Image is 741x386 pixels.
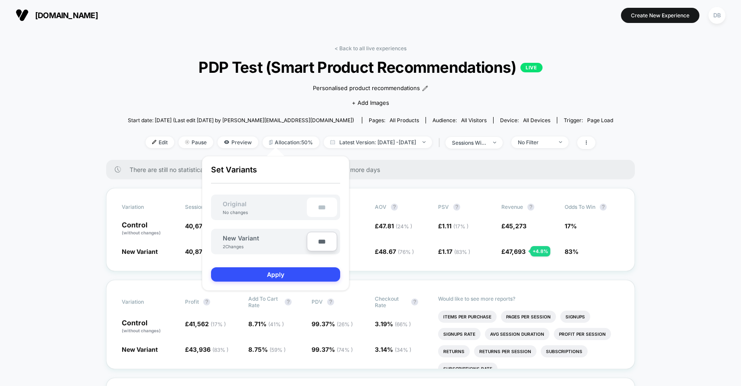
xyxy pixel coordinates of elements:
span: All Visitors [461,117,487,123]
img: end [559,141,562,143]
span: 99.37 % [312,320,353,328]
li: Pages Per Session [501,311,556,323]
li: Returns [438,345,470,357]
span: Pause [179,136,213,148]
img: end [185,140,189,144]
span: Profit [185,298,199,305]
span: 8.71 % [248,320,284,328]
button: ? [411,298,418,305]
span: New Variant [122,346,158,353]
span: ( 76 % ) [398,249,414,255]
span: Preview [218,136,258,148]
span: 48.67 [379,248,414,255]
span: ( 17 % ) [211,321,226,328]
span: Variation [122,295,169,308]
img: end [493,142,496,143]
span: 45,273 [505,222,526,230]
span: ( 59 % ) [270,347,286,353]
div: + 4.8 % [530,246,550,256]
span: £ [375,248,414,255]
span: (without changes) [122,328,161,333]
p: Set Variants [211,165,340,184]
li: Profit Per Session [554,328,611,340]
span: PDV [312,298,323,305]
img: Visually logo [16,9,29,22]
a: < Back to all live experiences [335,45,406,52]
span: £ [438,222,468,230]
span: Edit [146,136,174,148]
span: 17% [565,222,577,230]
span: Start date: [DATE] (Last edit [DATE] by [PERSON_NAME][EMAIL_ADDRESS][DOMAIN_NAME]) [128,117,354,123]
span: 8.75 % [248,346,286,353]
button: ? [391,204,398,211]
span: New Variant [122,248,158,255]
span: Original [214,200,255,208]
span: PDP Test (Smart Product Recommendations) [152,58,589,76]
span: 99.37 % [312,346,353,353]
span: Odds to Win [565,204,612,211]
button: ? [285,298,292,305]
div: Pages: [369,117,419,123]
span: £ [501,248,526,255]
p: LIVE [520,63,542,72]
span: (without changes) [122,230,161,235]
span: Checkout Rate [375,295,407,308]
img: rebalance [269,140,273,145]
span: all devices [523,117,550,123]
span: New Variant [223,234,259,242]
span: £ [375,222,412,230]
button: ? [453,204,460,211]
span: Page Load [587,117,613,123]
img: end [422,141,426,143]
span: Sessions [185,204,207,210]
button: Apply [211,267,340,282]
span: 1.17 [442,248,470,255]
div: No Filter [518,139,552,146]
span: PSV [438,204,449,210]
img: edit [152,140,156,144]
div: No changes [214,210,257,215]
span: 40,872 [185,248,206,255]
li: Items Per Purchase [438,311,497,323]
span: Variation [122,204,169,211]
p: Would like to see more reports? [438,295,619,302]
li: Avg Session Duration [485,328,549,340]
button: ? [327,298,334,305]
span: ( 83 % ) [454,249,470,255]
span: 40,677 [185,222,206,230]
div: Audience: [432,117,487,123]
p: Control [122,319,176,334]
span: £ [185,346,228,353]
li: Signups [560,311,590,323]
li: Subscriptions Rate [438,363,497,375]
span: Device: [493,117,557,123]
span: 3.14 % [375,346,411,353]
span: 47,693 [505,248,526,255]
span: Latest Version: [DATE] - [DATE] [324,136,432,148]
button: [DOMAIN_NAME] [13,8,101,22]
span: £ [501,222,526,230]
span: 1.11 [442,222,468,230]
div: Trigger: [564,117,613,123]
span: Allocation: 50% [263,136,319,148]
span: ( 41 % ) [268,321,284,328]
span: Personalised product recommendations [313,84,420,93]
button: DB [706,6,728,24]
span: ( 17 % ) [453,223,468,230]
span: Add To Cart Rate [248,295,280,308]
span: 47.81 [379,222,412,230]
span: [DOMAIN_NAME] [35,11,98,20]
li: Returns Per Session [474,345,536,357]
span: ( 66 % ) [395,321,411,328]
span: 83% [565,248,578,255]
img: calendar [330,140,335,144]
div: 2 Changes [223,244,249,249]
span: ( 34 % ) [395,347,411,353]
span: all products [390,117,419,123]
span: 43,936 [189,346,228,353]
span: AOV [375,204,387,210]
li: Signups Rate [438,328,481,340]
span: ( 24 % ) [396,223,412,230]
span: + Add Images [352,99,389,106]
div: DB [708,7,725,24]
